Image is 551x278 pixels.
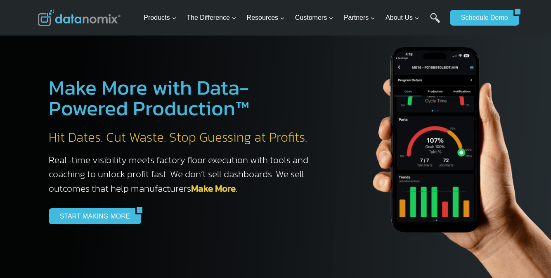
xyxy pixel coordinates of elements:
[49,129,317,146] h2: Hit Dates. Cut Waste. Stop Guessing at Profits.
[49,153,317,196] h3: Real-time visibility meets factory floor execution with tools and coaching to unlock profit fast....
[247,12,285,23] span: Resources
[430,13,440,31] a: Search
[38,10,121,26] img: Datanomix
[144,12,176,23] span: Products
[140,5,446,31] nav: Primary Navigation
[187,12,236,23] span: The Difference
[191,181,236,195] a: Make More
[295,12,333,23] span: Customers
[49,77,317,119] h1: Make More with Data-Powered Production™
[450,10,513,26] a: Schedule Demo
[344,12,375,23] span: Partners
[4,132,137,274] iframe: Popup CTA
[385,12,419,23] span: About Us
